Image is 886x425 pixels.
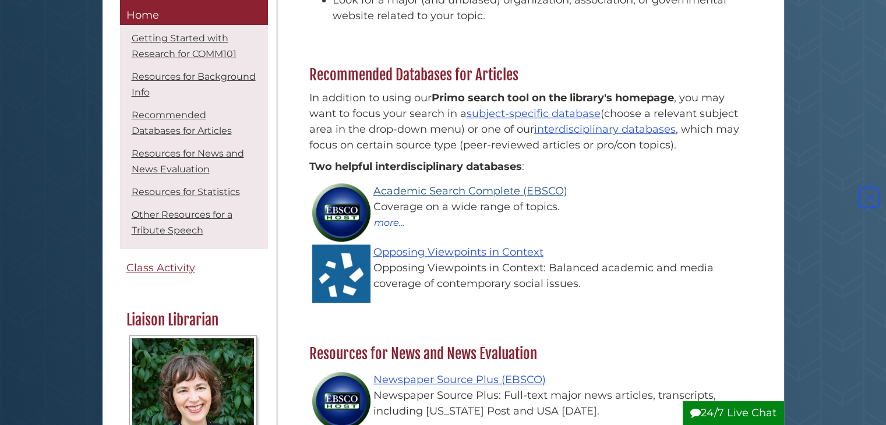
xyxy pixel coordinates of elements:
[321,388,743,419] div: Newspaper Source Plus: Full-text major news articles, transcripts, including [US_STATE] Post and ...
[683,401,784,425] button: 24/7 Live Chat
[432,91,674,104] b: Primo search tool on the library's homepage
[373,215,405,230] button: more...
[855,192,883,204] a: Back to Top
[132,33,236,60] a: Getting Started with Research for COMM101
[534,123,676,136] a: interdisciplinary databases
[309,159,743,175] p: :
[126,9,159,22] span: Home
[373,185,567,197] a: Academic Search Complete (EBSCO)
[126,262,195,275] span: Class Activity
[467,107,601,120] a: subject-specific database
[132,210,232,236] a: Other Resources for a Tribute Speech
[132,110,232,137] a: Recommended Databases for Articles
[132,72,256,98] a: Resources for Background Info
[321,260,743,292] div: Opposing Viewpoints in Context: Balanced academic and media coverage of contemporary social issues.
[132,187,240,198] a: Resources for Statistics
[309,160,522,173] strong: Two helpful interdisciplinary databases
[132,148,244,175] a: Resources for News and News Evaluation
[303,66,749,84] h2: Recommended Databases for Articles
[373,246,543,258] a: Opposing Viewpoints in Context
[373,373,546,386] a: Newspaper Source Plus (EBSCO)
[309,90,743,153] p: In addition to using our , you may want to focus your search in a (choose a relevant subject area...
[120,256,268,282] a: Class Activity
[321,199,743,215] div: Coverage on a wide range of topics.
[303,345,749,363] h2: Resources for News and News Evaluation
[121,311,266,330] h2: Liaison Librarian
